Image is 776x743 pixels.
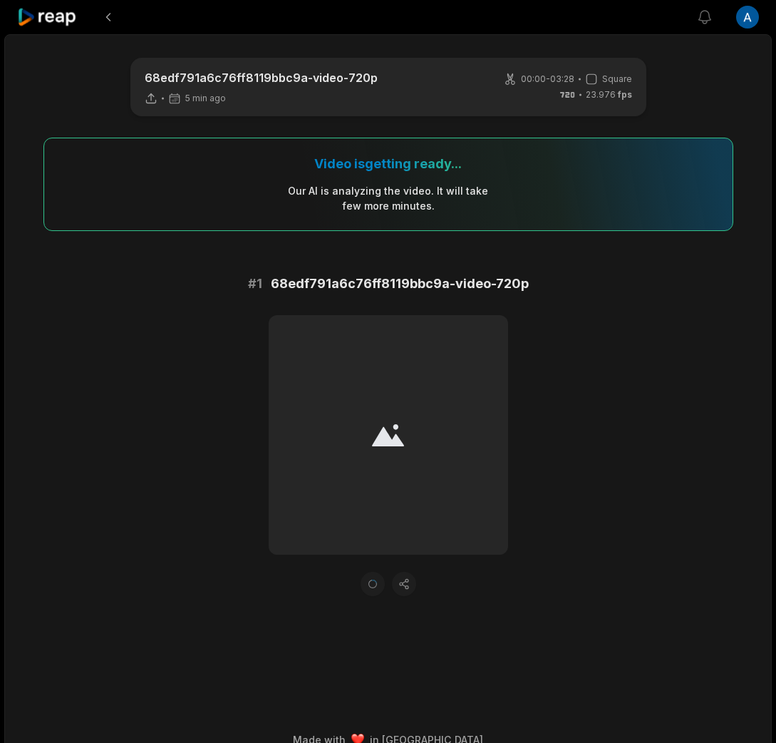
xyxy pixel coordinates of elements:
span: Square [602,73,632,86]
p: 68edf791a6c76ff8119bbc9a-video-720p [145,69,378,86]
span: 00:00 - 03:28 [521,73,574,86]
div: Video is getting ready... [314,155,462,172]
span: # 1 [248,274,262,294]
span: fps [618,89,632,100]
span: 68edf791a6c76ff8119bbc9a-video-720p [271,274,529,294]
div: Our AI is analyzing the video . It will take few more minutes. [284,183,492,213]
span: 23.976 [586,88,632,101]
span: 5 min ago [185,93,226,104]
